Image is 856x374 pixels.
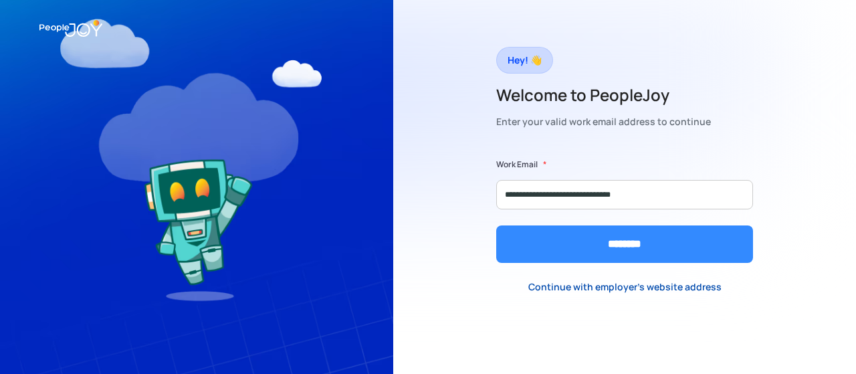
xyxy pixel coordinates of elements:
[528,280,722,294] div: Continue with employer's website address
[496,112,711,131] div: Enter your valid work email address to continue
[496,158,538,171] label: Work Email
[496,84,711,106] h2: Welcome to PeopleJoy
[518,273,732,300] a: Continue with employer's website address
[496,158,753,263] form: Form
[508,51,542,70] div: Hey! 👋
